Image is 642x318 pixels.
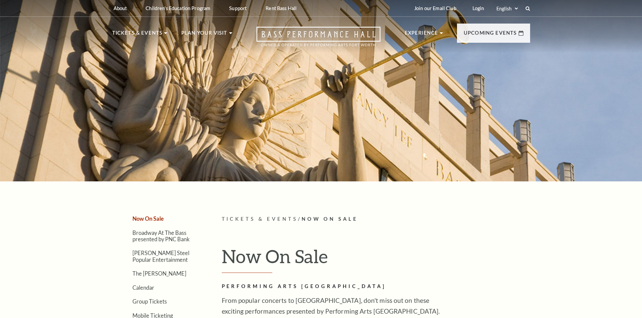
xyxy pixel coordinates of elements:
select: Select: [495,5,519,12]
span: Tickets & Events [222,216,298,222]
a: Group Tickets [132,298,167,305]
p: Rent Bass Hall [266,5,297,11]
a: Now On Sale [132,215,164,222]
p: Children's Education Program [146,5,210,11]
p: Tickets & Events [112,29,163,41]
span: Now On Sale [302,216,358,222]
p: About [114,5,127,11]
h1: Now On Sale [222,245,530,273]
h2: Performing Arts [GEOGRAPHIC_DATA] [222,282,441,291]
a: Broadway At The Bass presented by PNC Bank [132,229,190,242]
p: Support [229,5,247,11]
a: [PERSON_NAME] Steel Popular Entertainment [132,250,189,262]
p: Experience [405,29,438,41]
p: Plan Your Visit [181,29,227,41]
p: Upcoming Events [464,29,517,41]
p: / [222,215,530,223]
a: Calendar [132,284,154,291]
a: The [PERSON_NAME] [132,270,186,277]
